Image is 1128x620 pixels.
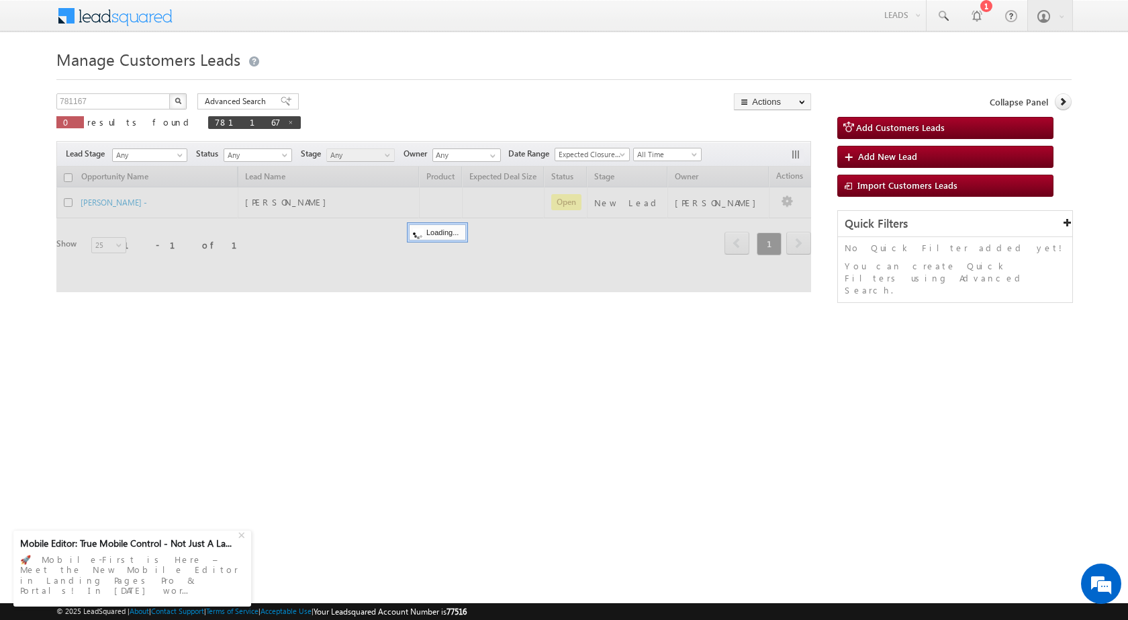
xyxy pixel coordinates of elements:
span: All Time [634,148,698,161]
a: All Time [633,148,702,161]
input: Type to Search [432,148,501,162]
div: 🚀 Mobile-First is Here – Meet the New Mobile Editor in Landing Pages Pro & Portals! In [DATE] wor... [20,550,244,600]
a: Any [112,148,187,162]
span: Date Range [508,148,555,160]
a: Any [224,148,292,162]
span: © 2025 LeadSquared | | | | | [56,605,467,618]
span: Expected Closure Date [555,148,625,161]
span: Owner [404,148,432,160]
a: Terms of Service [206,607,258,615]
a: Any [326,148,395,162]
span: Status [196,148,224,160]
span: Any [113,149,183,161]
p: No Quick Filter added yet! [845,242,1066,254]
span: 77516 [446,607,467,617]
button: Actions [734,93,811,110]
span: 781167 [215,116,281,128]
span: Your Leadsquared Account Number is [314,607,467,617]
span: Stage [301,148,326,160]
img: d_60004797649_company_0_60004797649 [23,71,56,88]
p: You can create Quick Filters using Advanced Search. [845,260,1066,296]
span: Any [224,149,288,161]
a: Acceptable Use [261,607,312,615]
span: Add Customers Leads [856,122,945,133]
div: Minimize live chat window [220,7,252,39]
a: Expected Closure Date [555,148,630,161]
em: Start Chat [183,414,244,432]
div: + [235,526,251,542]
div: Mobile Editor: True Mobile Control - Not Just A La... [20,537,236,549]
div: Loading... [409,224,466,240]
div: Quick Filters [838,211,1072,237]
img: Search [175,97,181,104]
a: About [130,607,149,615]
span: Lead Stage [66,148,110,160]
span: Add New Lead [858,150,917,162]
span: Any [327,149,391,161]
span: 0 [63,116,77,128]
span: Advanced Search [205,95,270,107]
textarea: Type your message and hit 'Enter' [17,124,245,402]
a: Show All Items [483,149,500,163]
span: results found [87,116,194,128]
span: Import Customers Leads [857,179,957,191]
span: Collapse Panel [990,96,1048,108]
div: Chat with us now [70,71,226,88]
span: Manage Customers Leads [56,48,240,70]
a: Contact Support [151,607,204,615]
